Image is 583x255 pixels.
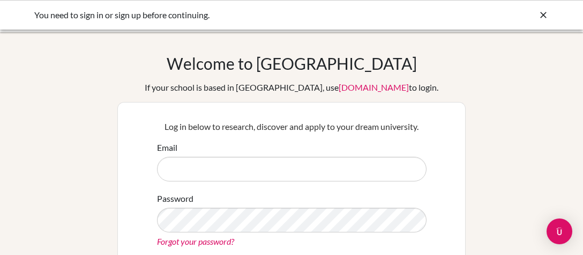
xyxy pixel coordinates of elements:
[145,81,438,94] div: If your school is based in [GEOGRAPHIC_DATA], use to login.
[157,120,427,133] p: Log in below to research, discover and apply to your dream university.
[157,192,193,205] label: Password
[157,236,234,246] a: Forgot your password?
[339,82,409,92] a: [DOMAIN_NAME]
[34,9,388,21] div: You need to sign in or sign up before continuing.
[547,218,572,244] div: Open Intercom Messenger
[157,141,177,154] label: Email
[167,54,417,73] h1: Welcome to [GEOGRAPHIC_DATA]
